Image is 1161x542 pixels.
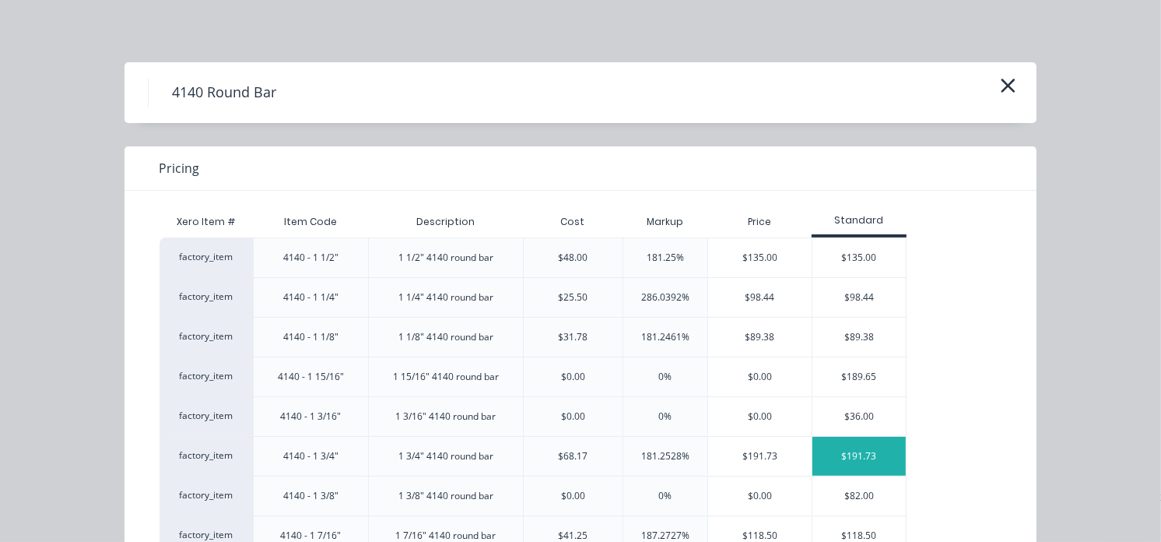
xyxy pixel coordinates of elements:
div: factory_item [160,476,253,516]
div: factory_item [160,436,253,476]
div: 4140 - 1 1/4" [283,290,338,304]
div: 1 1/8" 4140 round bar [398,330,493,344]
div: $0.00 [561,370,585,384]
div: 4140 - 1 3/4" [283,449,338,463]
div: 181.2528% [641,449,689,463]
div: 181.25% [647,251,684,265]
div: 0% [658,410,672,424]
div: factory_item [160,357,253,396]
div: 4140 - 1 1/2" [283,251,338,265]
div: Price [707,206,812,238]
div: 4140 - 1 1/8" [283,330,338,344]
div: $98.44 [708,278,812,317]
div: 181.2461% [641,330,689,344]
div: $0.00 [561,410,585,424]
div: $0.00 [561,489,585,503]
div: 286.0392% [641,290,689,304]
div: Description [404,202,487,241]
div: $68.17 [559,449,588,463]
div: $0.00 [708,357,812,396]
div: $48.00 [559,251,588,265]
div: $82.00 [812,477,906,516]
div: $191.73 [812,437,906,476]
div: $135.00 [708,238,812,277]
div: factory_item [160,317,253,357]
div: $98.44 [812,278,906,317]
div: 4140 - 1 3/16" [280,410,341,424]
div: $25.50 [559,290,588,304]
div: 1 15/16" 4140 round bar [393,370,499,384]
div: 0% [658,370,672,384]
div: Xero Item # [160,206,253,238]
div: factory_item [160,277,253,317]
div: $0.00 [708,397,812,436]
div: $0.00 [708,477,812,516]
div: $89.38 [708,318,812,357]
div: $36.00 [812,397,906,436]
div: factory_item [160,238,253,277]
div: Item Code [272,202,349,241]
h4: 4140 Round Bar [148,78,300,107]
div: $191.73 [708,437,812,476]
div: 1 3/8" 4140 round bar [398,489,493,503]
div: 4140 - 1 15/16" [278,370,344,384]
div: $135.00 [812,238,906,277]
div: $189.65 [812,357,906,396]
div: 1 3/4" 4140 round bar [398,449,493,463]
div: 0% [658,489,672,503]
div: 1 1/2" 4140 round bar [398,251,493,265]
div: 1 3/16" 4140 round bar [395,410,496,424]
span: Pricing [159,159,199,178]
div: factory_item [160,396,253,436]
div: 4140 - 1 3/8" [283,489,338,503]
div: 1 1/4" 4140 round bar [398,290,493,304]
div: $89.38 [812,318,906,357]
div: Cost [523,206,623,238]
div: Markup [623,206,707,238]
div: $31.78 [559,330,588,344]
div: Standard [812,213,907,227]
